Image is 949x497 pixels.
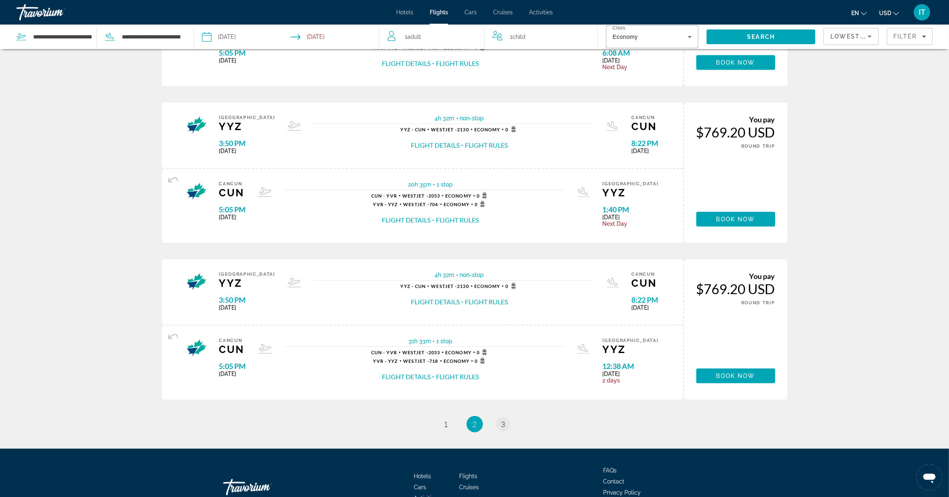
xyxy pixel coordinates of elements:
[431,127,457,132] span: WestJet -
[696,115,775,124] div: You pay
[402,350,440,355] span: 2053
[602,181,658,187] span: [GEOGRAPHIC_DATA]
[459,473,477,479] a: Flights
[505,283,518,289] span: 0
[602,343,658,355] span: YYZ
[444,420,448,429] span: 1
[186,115,207,135] img: Airline logo
[604,478,625,485] a: Contact
[436,338,452,344] span: 1 stop
[505,126,518,133] span: 0
[436,59,479,68] button: Flight Rules
[475,201,487,207] span: 0
[403,202,438,207] span: 704
[401,127,426,132] span: YYZ - CUN
[444,358,470,364] span: Economy
[632,304,659,311] span: [DATE]
[291,25,325,49] button: Select return date
[402,193,440,198] span: 2053
[493,9,513,16] a: Cruises
[16,2,98,23] a: Travorium
[879,10,891,16] span: USD
[830,33,883,40] span: Lowest Price
[501,420,505,429] span: 3
[473,420,477,429] span: 2
[465,297,508,306] button: Flight Rules
[411,141,460,150] button: Flight Details
[632,295,659,304] span: 8:22 PM
[512,34,525,40] span: Child
[887,28,933,45] button: Filters
[510,31,525,43] span: 1
[430,9,448,16] a: Flights
[696,55,775,70] button: Book now
[741,300,775,306] span: ROUND TRIP
[602,362,658,371] span: 12:38 AM
[604,467,617,474] a: FAQs
[402,193,429,198] span: WestJet -
[414,484,426,490] a: Cars
[602,57,658,64] span: [DATE]
[219,362,246,371] span: 5:05 PM
[602,64,658,70] span: Next Day
[414,473,431,479] span: Hotels
[403,202,429,207] span: WestJet -
[219,48,246,57] span: 5:05 PM
[396,9,413,16] a: Hotels
[408,338,431,344] span: 31h 33m
[186,181,207,202] img: Airline logo
[893,33,917,40] span: Filter
[371,350,397,355] span: CUN - YVR
[612,25,626,31] mat-label: Class
[382,216,431,225] button: Flight Details
[477,192,489,199] span: 0
[696,369,775,383] button: Book now
[459,484,479,490] a: Cruises
[696,281,775,297] div: $769.20 USD
[403,358,429,364] span: WestJet -
[371,193,397,198] span: CUN - YVR
[612,34,637,40] span: Economy
[435,115,455,121] span: 4h 32m
[911,4,933,21] button: User Menu
[716,59,755,66] span: Book now
[602,214,658,220] span: [DATE]
[186,272,207,292] img: Airline logo
[219,371,246,377] span: [DATE]
[475,358,487,364] span: 0
[851,10,859,16] span: en
[602,48,658,57] span: 6:08 AM
[431,283,469,289] span: 2130
[696,124,775,140] div: $769.20 USD
[919,8,925,16] span: IT
[696,212,775,227] button: Book now
[407,34,421,40] span: Adult
[741,144,775,149] span: ROUND TRIP
[219,181,246,187] span: Cancun
[474,283,500,289] span: Economy
[219,120,275,133] span: YYZ
[437,181,453,188] span: 1 stop
[431,127,469,132] span: 2130
[602,371,658,377] span: [DATE]
[436,216,479,225] button: Flight Rules
[604,489,641,496] a: Privacy Policy
[219,187,246,199] span: CUN
[632,272,659,277] span: Cancun
[219,115,275,120] span: [GEOGRAPHIC_DATA]
[219,214,246,220] span: [DATE]
[402,350,429,355] span: WestJet -
[186,338,207,358] img: Airline logo
[219,272,275,277] span: [GEOGRAPHIC_DATA]
[401,283,426,289] span: YYZ - CUN
[477,349,489,355] span: 0
[716,373,755,379] span: Book now
[716,216,755,223] span: Book now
